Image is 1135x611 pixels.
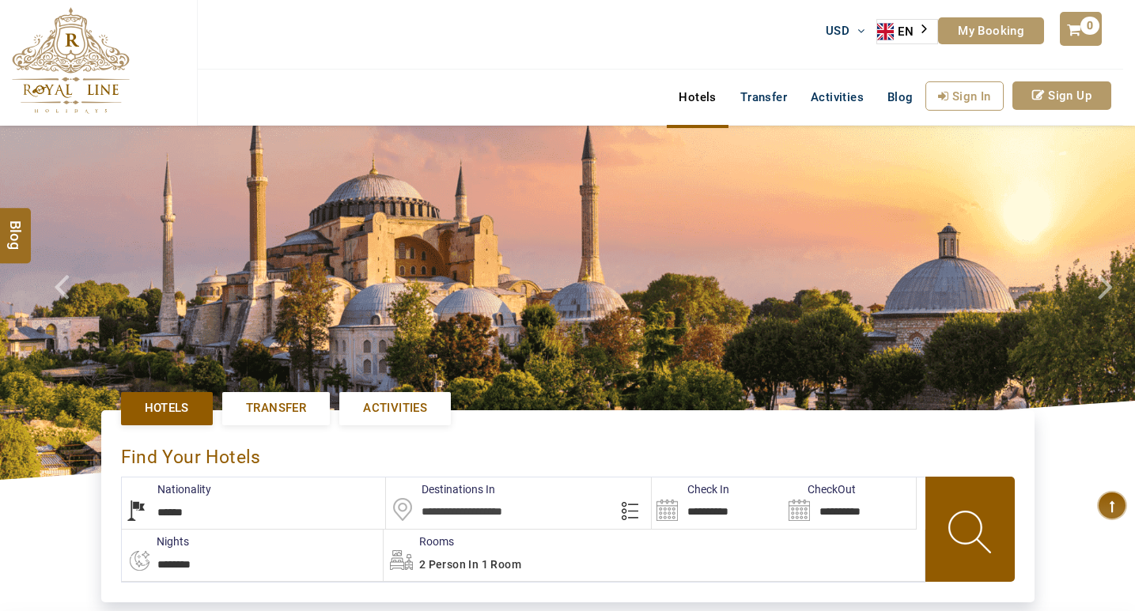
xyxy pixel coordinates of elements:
span: USD [826,24,849,38]
img: The Royal Line Holidays [12,7,130,114]
a: Transfer [222,392,330,424]
label: nights [121,534,189,549]
label: CheckOut [784,481,856,497]
a: 0 [1060,12,1101,46]
span: Hotels [145,400,189,417]
a: Activities [799,81,876,113]
label: Check In [652,481,729,497]
a: My Booking [938,17,1044,44]
label: Destinations In [386,481,495,497]
label: Rooms [384,534,454,549]
a: Blog [876,81,925,113]
span: Transfer [246,400,306,417]
span: Activities [363,400,427,417]
span: Blog [6,221,26,234]
a: Activities [339,392,451,424]
a: Transfer [728,81,799,113]
aside: Language selected: English [876,19,938,44]
div: Find Your Hotels [121,430,1015,477]
a: Check next prev [34,126,91,480]
div: Language [876,19,938,44]
a: Check next image [1078,126,1135,480]
span: 0 [1080,17,1099,35]
a: Hotels [121,392,213,424]
input: Search [652,477,784,529]
a: Sign In [925,81,1004,111]
span: 2 Person in 1 Room [419,558,521,571]
label: Nationality [122,481,211,497]
span: Blog [887,90,914,104]
a: Sign Up [1012,81,1111,110]
input: Search [784,477,916,529]
a: Hotels [667,81,728,113]
a: EN [877,20,937,43]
